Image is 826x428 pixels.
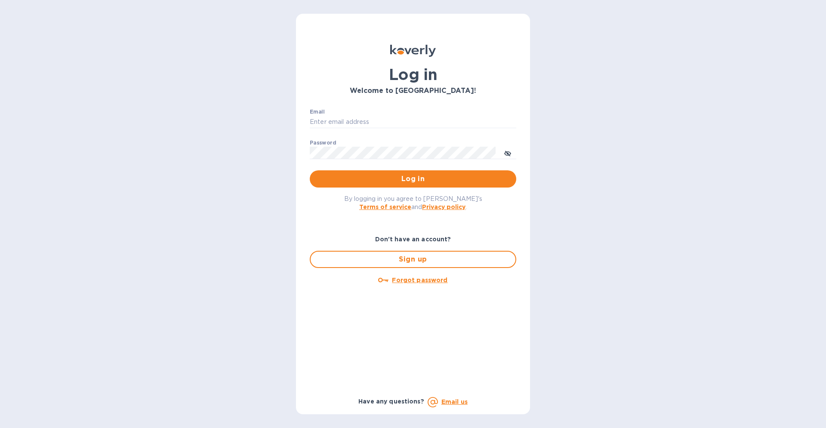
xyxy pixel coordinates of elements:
b: Have any questions? [358,398,424,405]
h3: Welcome to [GEOGRAPHIC_DATA]! [310,87,516,95]
span: Log in [317,174,509,184]
span: Sign up [317,254,509,265]
button: Sign up [310,251,516,268]
span: By logging in you agree to [PERSON_NAME]'s and . [344,195,482,210]
a: Privacy policy [422,203,465,210]
a: Terms of service [359,203,411,210]
input: Enter email address [310,116,516,129]
b: Don't have an account? [375,236,451,243]
h1: Log in [310,65,516,83]
button: Log in [310,170,516,188]
a: Email us [441,398,468,405]
img: Koverly [390,45,436,57]
u: Forgot password [392,277,447,283]
button: toggle password visibility [499,144,516,161]
label: Email [310,109,325,114]
label: Password [310,140,336,145]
